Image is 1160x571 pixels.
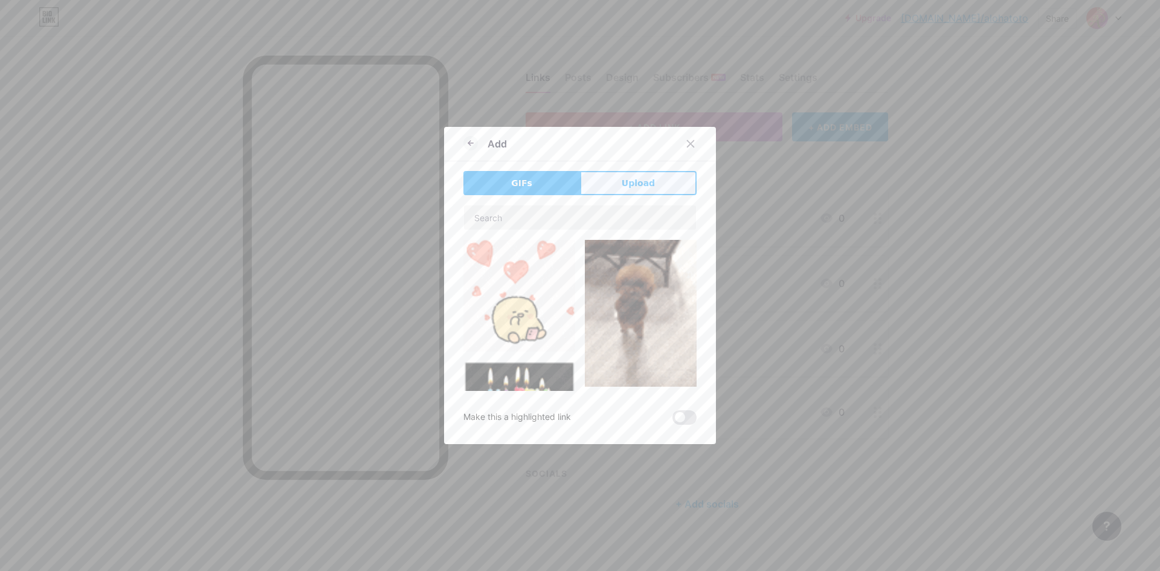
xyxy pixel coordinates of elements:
[488,137,507,151] div: Add
[464,205,696,230] input: Search
[585,240,697,387] img: Gihpy
[463,410,571,425] div: Make this a highlighted link
[622,177,655,190] span: Upload
[580,171,697,195] button: Upload
[463,171,580,195] button: GIFs
[463,361,575,442] img: Gihpy
[463,240,575,352] img: Gihpy
[511,177,532,190] span: GIFs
